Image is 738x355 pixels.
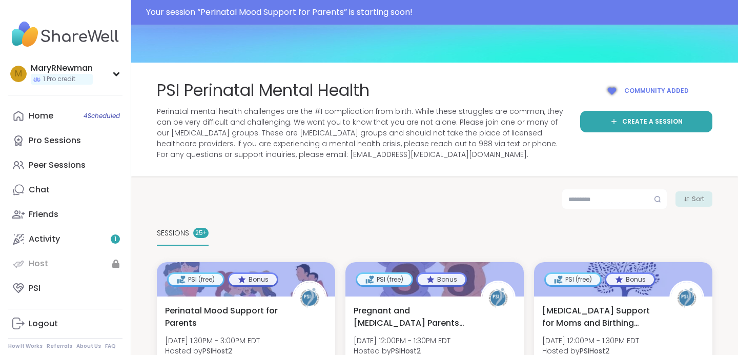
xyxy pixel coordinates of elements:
[542,305,658,329] span: [MEDICAL_DATA] Support for Moms and Birthing People
[157,228,189,239] span: SESSIONS
[29,233,60,245] div: Activity
[8,343,43,350] a: How It Works
[193,228,209,238] div: 25
[29,209,58,220] div: Friends
[157,106,568,160] span: Perinatal mental health challenges are the #1 complication from birth. While these struggles are ...
[606,274,654,285] div: Bonus
[114,235,116,244] span: 1
[8,276,122,301] a: PSI
[169,274,223,285] div: PSI (free)
[131,6,738,63] img: Topic cover
[671,282,703,314] img: PSIHost2
[624,86,689,95] span: Community added
[542,336,639,346] span: [DATE] 12:00PM - 1:30PM EDT
[8,251,122,276] a: Host
[29,160,86,171] div: Peer Sessions
[8,153,122,177] a: Peer Sessions
[580,79,712,103] button: Community added
[8,311,122,336] a: Logout
[47,343,72,350] a: Referrals
[8,16,122,52] img: ShareWell Nav Logo
[165,336,260,346] span: [DATE] 1:30PM - 3:00PM EDT
[418,274,465,285] div: Bonus
[546,274,600,285] div: PSI (free)
[692,194,704,204] span: Sort
[580,111,712,132] a: Create a session
[8,177,122,202] a: Chat
[165,305,281,329] span: Perinatal Mood Support for Parents
[8,128,122,153] a: Pro Sessions
[8,227,122,251] a: Activity1
[29,258,48,269] div: Host
[31,63,93,74] div: MaryRNewman
[84,112,120,120] span: 4 Scheduled
[203,228,207,238] pre: +
[357,274,412,285] div: PSI (free)
[8,202,122,227] a: Friends
[146,6,732,18] div: Your session “ Perinatal Mood Support for Parents ” is starting soon!
[29,184,50,195] div: Chat
[354,305,469,329] span: Pregnant and [MEDICAL_DATA] Parents of Multiples
[229,274,277,285] div: Bonus
[105,343,116,350] a: FAQ
[15,67,22,81] span: M
[354,336,450,346] span: [DATE] 12:00PM - 1:30PM EDT
[29,283,40,294] div: PSI
[622,117,683,126] span: Create a session
[29,135,81,146] div: Pro Sessions
[29,318,58,329] div: Logout
[157,79,370,102] span: PSI Perinatal Mental Health
[294,282,325,314] img: PSIHost2
[482,282,514,314] img: PSIHost2
[8,104,122,128] a: Home4Scheduled
[43,75,75,84] span: 1 Pro credit
[76,343,101,350] a: About Us
[29,110,53,122] div: Home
